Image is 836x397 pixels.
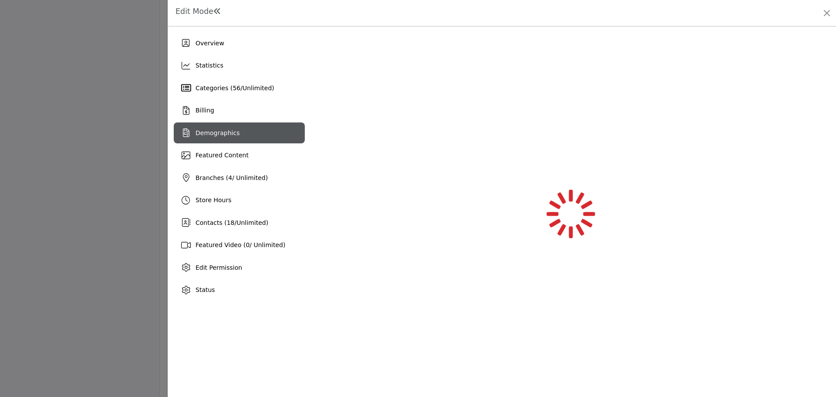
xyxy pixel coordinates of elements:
span: Unlimited [243,85,272,92]
span: Edit Permission [196,264,242,271]
h1: Edit Mode [175,7,221,16]
span: Statistics [196,62,223,69]
span: Featured Video ( / Unlimited) [196,241,285,248]
span: 4 [228,174,232,181]
span: 18 [227,219,235,226]
span: Store Hours [196,197,231,204]
span: Billing [196,107,214,114]
span: 56 [233,85,240,92]
span: Overview [196,40,224,47]
span: Demographics [196,129,239,136]
span: Categories ( / ) [196,85,274,92]
span: Branches ( / Unlimited) [196,174,268,181]
span: Unlimited [236,219,266,226]
span: Featured Content [196,152,249,159]
span: 0 [246,241,249,248]
span: Contacts ( / ) [196,219,268,226]
span: Status [196,286,215,293]
button: Close [821,7,833,19]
